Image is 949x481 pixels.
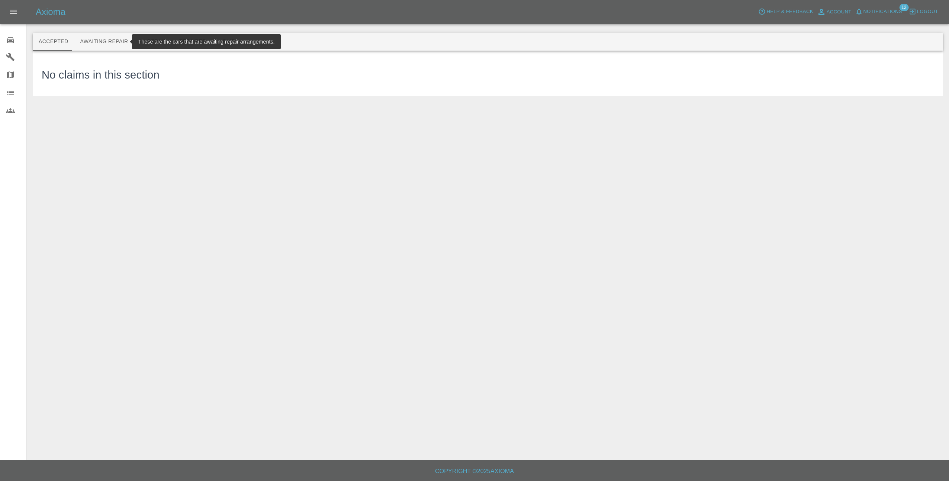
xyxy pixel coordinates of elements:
[863,7,902,16] span: Notifications
[74,33,134,51] button: Awaiting Repair
[907,6,940,17] button: Logout
[815,6,853,18] a: Account
[766,7,813,16] span: Help & Feedback
[853,6,904,17] button: Notifications
[917,7,938,16] span: Logout
[4,3,22,21] button: Open drawer
[756,6,815,17] button: Help & Feedback
[212,33,246,51] button: Paid
[42,67,160,83] h3: No claims in this section
[899,4,908,11] span: 12
[6,466,943,477] h6: Copyright © 2025 Axioma
[36,6,65,18] h5: Axioma
[827,8,852,16] span: Account
[134,33,173,51] button: In Repair
[33,33,74,51] button: Accepted
[173,33,212,51] button: Repaired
